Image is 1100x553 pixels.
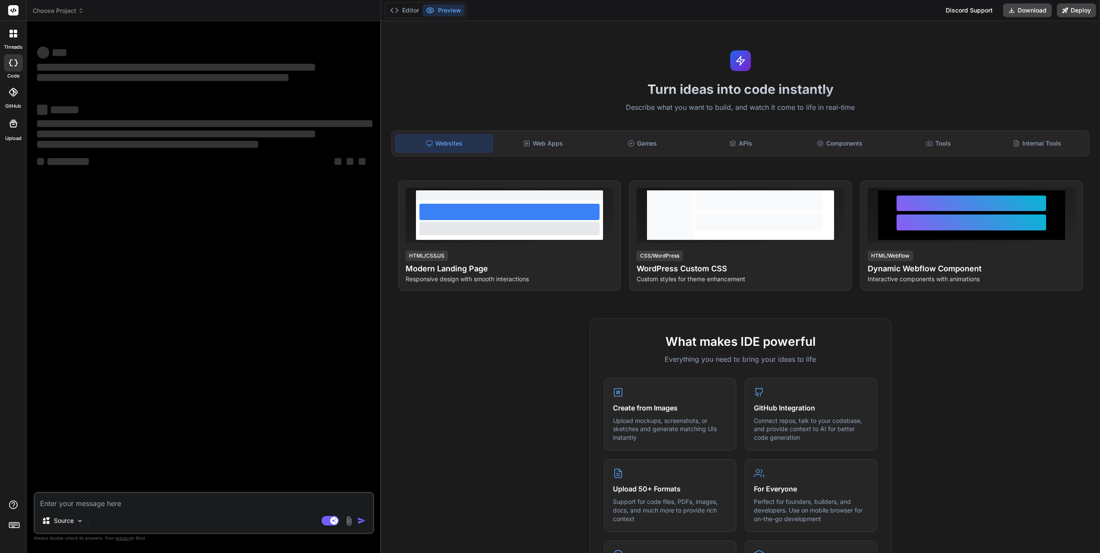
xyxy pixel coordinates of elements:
div: Tools [890,134,987,152]
p: Always double-check its answers. Your in Bind [34,534,374,542]
img: attachment [344,516,354,526]
span: privacy [116,535,131,541]
h4: Modern Landing Page [406,263,613,275]
div: Web Apps [495,134,592,152]
button: Deploy [1057,3,1096,17]
p: Custom styles for theme enhancement [637,275,844,283]
div: Discord Support [941,3,998,17]
h4: Create from Images [613,403,727,413]
span: ‌ [37,158,44,165]
div: HTML/CSS/JS [406,251,448,261]
label: Upload [5,135,22,142]
div: Components [791,134,888,152]
span: ‌ [37,105,47,115]
span: ‌ [37,64,315,71]
span: ‌ [37,141,258,148]
div: Games [594,134,691,152]
label: code [7,72,19,80]
p: Support for code files, PDFs, images, docs, and much more to provide rich context [613,497,727,523]
span: ‌ [47,158,89,165]
button: Editor [387,4,422,16]
img: Pick Models [76,517,84,525]
h2: What makes IDE powerful [604,332,877,351]
p: Connect repos, talk to your codebase, and provide context to AI for better code generation [754,416,868,442]
button: Preview [422,4,465,16]
p: Upload mockups, screenshots, or sketches and generate matching UIs instantly [613,416,727,442]
span: ‌ [347,158,353,165]
span: Choose Project [33,6,84,15]
h4: For Everyone [754,484,868,494]
h1: Turn ideas into code instantly [386,81,1095,97]
p: Source [54,516,74,525]
p: Everything you need to bring your ideas to life [604,354,877,364]
h4: Dynamic Webflow Component [868,263,1075,275]
div: APIs [692,134,789,152]
h4: GitHub Integration [754,403,868,413]
p: Responsive design with smooth interactions [406,275,613,283]
div: Internal Tools [989,134,1086,152]
h4: WordPress Custom CSS [637,263,844,275]
span: ‌ [37,74,288,81]
p: Interactive components with animations [868,275,1075,283]
span: ‌ [37,130,315,137]
p: Describe what you want to build, and watch it come to life in real-time [386,102,1095,113]
img: icon [357,516,366,525]
label: GitHub [5,103,21,110]
span: ‌ [334,158,341,165]
span: ‌ [37,47,49,59]
div: Websites [395,134,493,152]
span: ‌ [359,158,366,165]
span: ‌ [53,49,66,56]
div: CSS/WordPress [637,251,683,261]
div: HTML/Webflow [868,251,913,261]
button: Download [1003,3,1052,17]
span: ‌ [37,120,372,127]
p: Perfect for founders, builders, and developers. Use on mobile browser for on-the-go development [754,497,868,523]
label: threads [4,43,22,51]
span: ‌ [51,106,78,113]
h4: Upload 50+ Formats [613,484,727,494]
